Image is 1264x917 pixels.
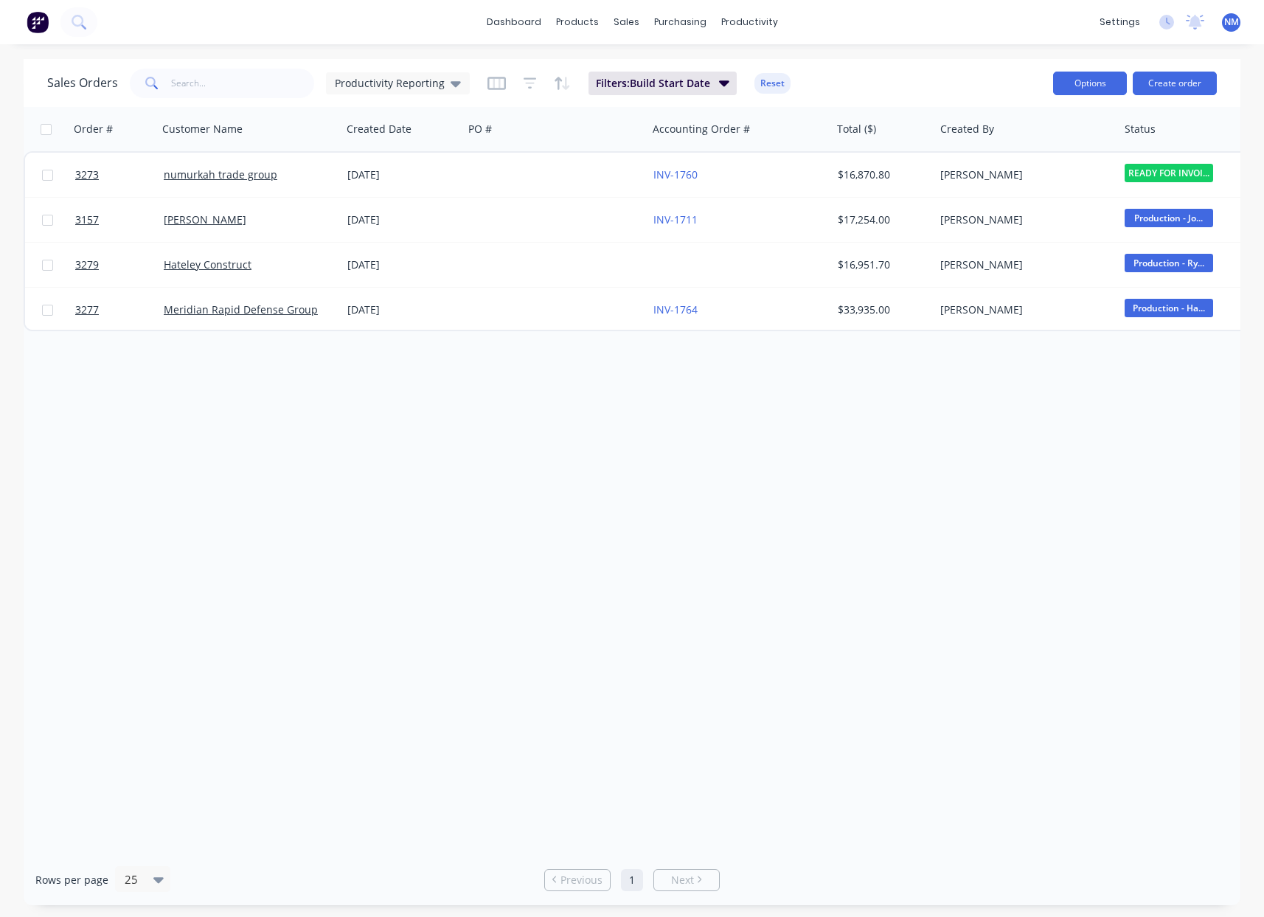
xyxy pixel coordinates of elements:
a: 3157 [75,198,164,242]
a: 3273 [75,153,164,197]
div: Total ($) [837,122,876,136]
span: Production - Ha... [1125,299,1213,317]
div: $17,254.00 [838,212,925,227]
div: purchasing [647,11,714,33]
div: [PERSON_NAME] [940,167,1104,182]
ul: Pagination [538,869,726,891]
a: numurkah trade group [164,167,277,181]
img: Factory [27,11,49,33]
span: 3277 [75,302,99,317]
div: Status [1125,122,1156,136]
a: Meridian Rapid Defense Group [164,302,318,316]
a: Previous page [545,873,610,887]
span: Production - Ry... [1125,254,1213,272]
a: Hateley Construct [164,257,251,271]
span: NM [1224,15,1239,29]
div: products [549,11,606,33]
div: $16,951.70 [838,257,925,272]
div: [DATE] [347,302,457,317]
div: productivity [714,11,785,33]
a: [PERSON_NAME] [164,212,246,226]
span: Production - Jo... [1125,209,1213,227]
div: PO # [468,122,492,136]
span: Filters: Build Start Date [596,76,710,91]
div: Created By [940,122,994,136]
span: 3279 [75,257,99,272]
button: Create order [1133,72,1217,95]
a: INV-1760 [653,167,698,181]
div: [DATE] [347,212,457,227]
input: Search... [171,69,315,98]
span: Next [671,873,694,887]
div: [PERSON_NAME] [940,257,1104,272]
div: [DATE] [347,167,457,182]
span: Productivity Reporting [335,75,445,91]
div: settings [1092,11,1147,33]
a: Next page [654,873,719,887]
div: Order # [74,122,113,136]
button: Options [1053,72,1127,95]
div: $16,870.80 [838,167,925,182]
div: $33,935.00 [838,302,925,317]
a: 3279 [75,243,164,287]
span: Rows per page [35,873,108,887]
a: 3277 [75,288,164,332]
span: Previous [560,873,603,887]
div: Created Date [347,122,412,136]
div: [DATE] [347,257,457,272]
button: Filters:Build Start Date [588,72,737,95]
button: Reset [754,73,791,94]
a: Page 1 is your current page [621,869,643,891]
div: [PERSON_NAME] [940,302,1104,317]
span: 3273 [75,167,99,182]
span: READY FOR INVOI... [1125,164,1213,182]
div: Customer Name [162,122,243,136]
div: Accounting Order # [653,122,750,136]
h1: Sales Orders [47,76,118,90]
a: dashboard [479,11,549,33]
a: INV-1711 [653,212,698,226]
a: INV-1764 [653,302,698,316]
div: [PERSON_NAME] [940,212,1104,227]
div: sales [606,11,647,33]
span: 3157 [75,212,99,227]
